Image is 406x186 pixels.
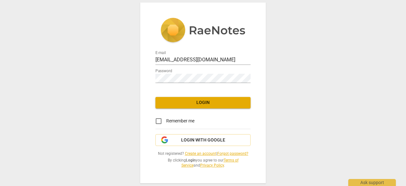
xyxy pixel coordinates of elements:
a: Terms of Service [181,158,239,168]
span: Login with Google [181,137,225,143]
span: Remember me [166,118,194,124]
b: Login [186,158,196,162]
a: Forgot password? [217,151,248,156]
span: By clicking you agree to our and . [155,158,251,168]
label: E-mail [155,51,166,55]
span: Login [160,100,246,106]
img: 5ac2273c67554f335776073100b6d88f.svg [160,18,246,44]
button: Login [155,97,251,108]
span: Not registered? | [155,151,251,156]
a: Create an account [185,151,216,156]
label: Password [155,69,172,73]
button: Login with Google [155,134,251,146]
a: Privacy Policy [200,163,224,168]
div: Ask support [348,179,396,186]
